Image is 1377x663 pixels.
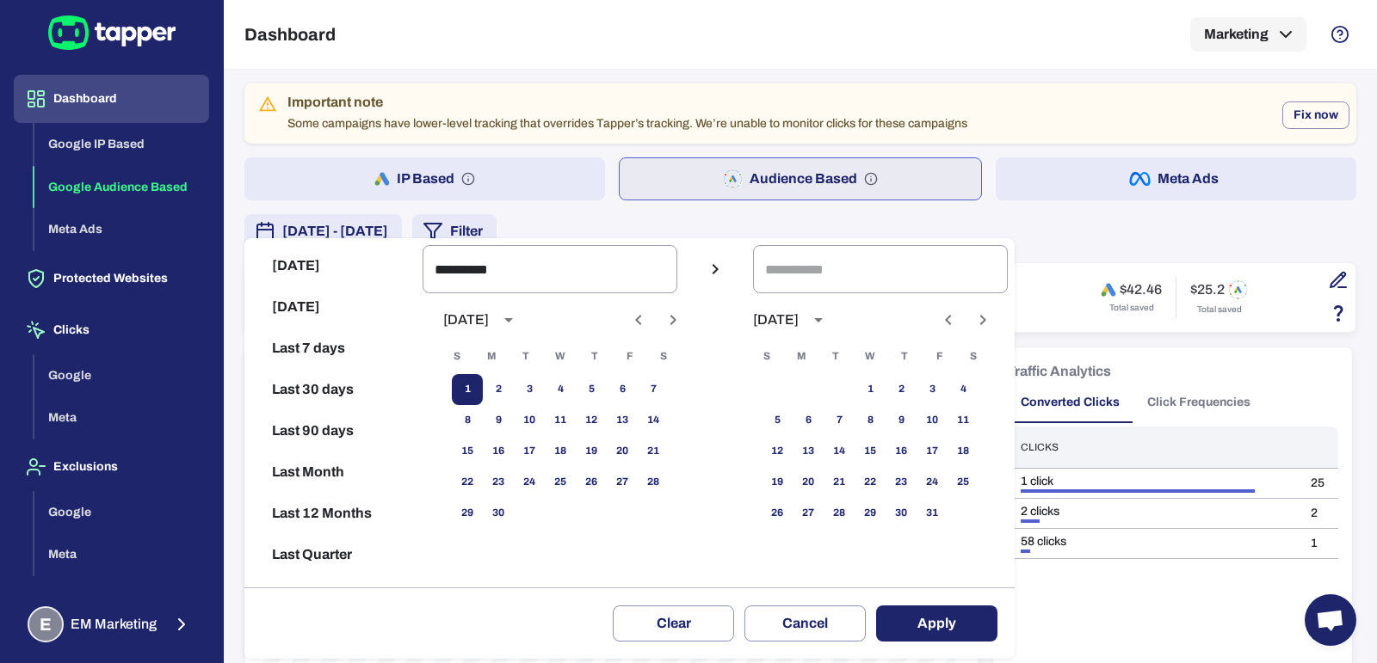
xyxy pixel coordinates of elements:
[607,405,638,436] button: 13
[762,405,793,436] button: 5
[917,374,948,405] button: 3
[855,374,886,405] button: 1
[545,405,576,436] button: 11
[576,436,607,467] button: 19
[855,498,886,529] button: 29
[607,467,638,498] button: 27
[510,340,541,374] span: Tuesday
[576,467,607,498] button: 26
[251,410,416,451] button: Last 90 days
[494,305,523,335] button: calendar view is open, switch to year view
[251,245,416,286] button: [DATE]
[624,305,653,335] button: Previous month
[948,436,979,467] button: 18
[452,467,483,498] button: 22
[793,405,824,436] button: 6
[820,340,851,374] span: Tuesday
[917,405,948,436] button: 10
[968,305,997,335] button: Next month
[658,305,688,335] button: Next month
[607,374,638,405] button: 6
[514,374,545,405] button: 3
[452,405,483,436] button: 8
[638,405,669,436] button: 14
[855,436,886,467] button: 15
[514,436,545,467] button: 17
[452,498,483,529] button: 29
[793,467,824,498] button: 20
[744,605,866,642] button: Cancel
[251,493,416,534] button: Last 12 Months
[793,498,824,529] button: 27
[576,405,607,436] button: 12
[579,340,610,374] span: Thursday
[452,436,483,467] button: 15
[824,498,855,529] button: 28
[476,340,507,374] span: Monday
[804,305,833,335] button: calendar view is open, switch to year view
[443,311,489,328] div: [DATE]
[545,436,576,467] button: 18
[576,374,607,405] button: 5
[934,305,963,335] button: Previous month
[638,436,669,467] button: 21
[251,451,416,493] button: Last Month
[638,467,669,498] button: 28
[452,374,483,405] button: 1
[886,405,917,436] button: 9
[251,534,416,575] button: Last Quarter
[948,405,979,436] button: 11
[1305,594,1356,646] div: Open chat
[483,405,514,436] button: 9
[545,467,576,498] button: 25
[762,436,793,467] button: 12
[855,340,886,374] span: Wednesday
[614,340,645,374] span: Friday
[824,467,855,498] button: 21
[251,328,416,369] button: Last 7 days
[753,311,799,328] div: [DATE]
[793,436,824,467] button: 13
[607,436,638,467] button: 20
[483,374,514,405] button: 2
[251,369,416,410] button: Last 30 days
[483,498,514,529] button: 30
[442,340,472,374] span: Sunday
[923,340,954,374] span: Friday
[889,340,920,374] span: Thursday
[824,405,855,436] button: 7
[545,374,576,405] button: 4
[886,498,917,529] button: 30
[958,340,989,374] span: Saturday
[613,605,734,642] button: Clear
[855,467,886,498] button: 22
[483,467,514,498] button: 23
[917,467,948,498] button: 24
[483,436,514,467] button: 16
[762,467,793,498] button: 19
[751,340,782,374] span: Sunday
[824,436,855,467] button: 14
[514,405,545,436] button: 10
[917,498,948,529] button: 31
[545,340,576,374] span: Wednesday
[886,374,917,405] button: 2
[886,467,917,498] button: 23
[855,405,886,436] button: 8
[876,605,997,642] button: Apply
[948,467,979,498] button: 25
[638,374,669,405] button: 7
[786,340,817,374] span: Monday
[762,498,793,529] button: 26
[648,340,679,374] span: Saturday
[251,286,416,328] button: [DATE]
[886,436,917,467] button: 16
[948,374,979,405] button: 4
[917,436,948,467] button: 17
[514,467,545,498] button: 24
[251,575,416,617] button: Reset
